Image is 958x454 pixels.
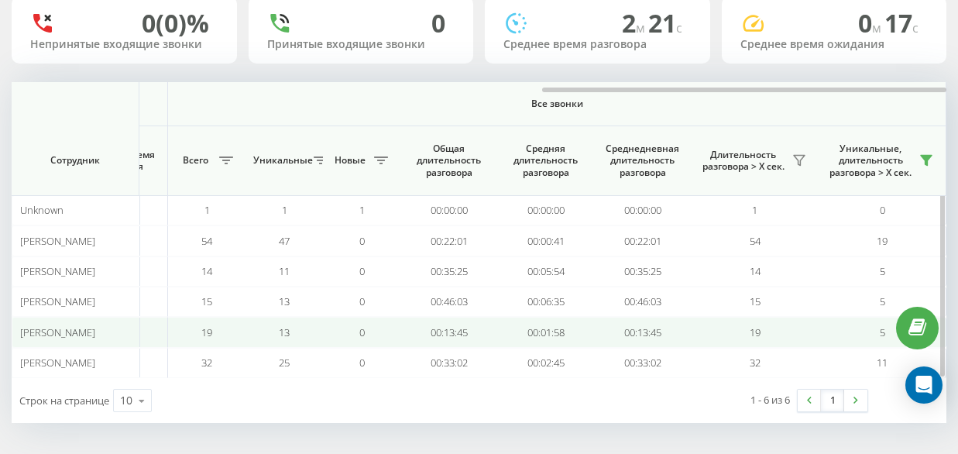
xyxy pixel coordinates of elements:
td: 00:46:03 [400,287,497,317]
span: 32 [750,356,761,370]
td: 00:06:35 [497,287,594,317]
span: Среднедневная длительность разговора [606,143,679,179]
td: 00:00:00 [594,195,691,225]
td: 00:01:58 [497,317,594,347]
span: Все звонки [214,98,900,110]
span: 13 [279,294,290,308]
div: 10 [120,393,132,408]
a: 1 [821,390,844,411]
div: Open Intercom Messenger [905,366,943,404]
td: 00:13:45 [594,317,691,347]
span: c [676,19,682,36]
span: Длительность разговора > Х сек. [699,149,788,173]
td: 00:35:25 [594,256,691,287]
span: 19 [201,325,212,339]
span: 15 [201,294,212,308]
span: 5 [880,294,885,308]
span: 1 [204,203,210,217]
span: [PERSON_NAME] [20,264,95,278]
span: 2 [622,6,648,40]
span: 47 [279,234,290,248]
div: 0 [431,9,445,38]
div: Среднее время ожидания [740,38,929,51]
span: 54 [201,234,212,248]
td: 00:33:02 [400,348,497,378]
td: 00:00:00 [400,195,497,225]
span: 19 [877,234,888,248]
div: Принятые входящие звонки [267,38,455,51]
span: 25 [279,356,290,370]
span: 0 [359,294,365,308]
div: Непринятые входящие звонки [30,38,218,51]
span: [PERSON_NAME] [20,325,95,339]
span: 0 [880,203,885,217]
span: 19 [750,325,761,339]
div: 0 (0)% [142,9,209,38]
span: м [636,19,648,36]
span: Общая длительность разговора [412,143,486,179]
td: 00:13:45 [400,317,497,347]
span: 21 [648,6,682,40]
span: 5 [880,325,885,339]
td: 00:33:02 [594,348,691,378]
span: [PERSON_NAME] [20,234,95,248]
span: 13 [279,325,290,339]
td: 00:22:01 [400,225,497,256]
span: Unknown [20,203,64,217]
span: 14 [201,264,212,278]
span: 11 [877,356,888,370]
span: Строк на странице [19,394,109,408]
span: 0 [359,325,365,339]
span: 1 [282,203,287,217]
span: 54 [750,234,761,248]
span: [PERSON_NAME] [20,294,95,308]
td: 00:05:54 [497,256,594,287]
span: Всего [176,154,215,167]
span: 0 [359,234,365,248]
span: 17 [884,6,919,40]
td: 00:00:00 [497,195,594,225]
td: 00:35:25 [400,256,497,287]
span: 0 [858,6,884,40]
td: 00:46:03 [594,287,691,317]
span: м [872,19,884,36]
span: Сотрудник [25,154,125,167]
span: c [912,19,919,36]
span: Уникальные [253,154,309,167]
td: 00:00:41 [497,225,594,256]
span: 5 [880,264,885,278]
span: 0 [359,264,365,278]
span: 11 [279,264,290,278]
div: 1 - 6 из 6 [750,392,790,408]
span: 14 [750,264,761,278]
span: 15 [750,294,761,308]
span: [PERSON_NAME] [20,356,95,370]
span: 32 [201,356,212,370]
span: Уникальные, длительность разговора > Х сек. [826,143,915,179]
span: 1 [359,203,365,217]
td: 00:02:45 [497,348,594,378]
span: 0 [359,356,365,370]
span: 1 [752,203,757,217]
td: 00:22:01 [594,225,691,256]
div: Среднее время разговора [503,38,692,51]
span: Новые [331,154,369,167]
span: Средняя длительность разговора [509,143,582,179]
